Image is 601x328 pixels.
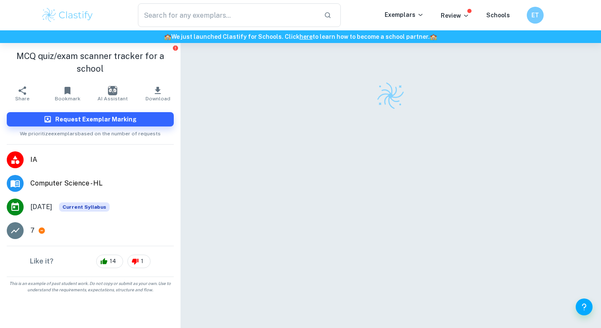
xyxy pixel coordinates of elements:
[135,82,181,105] button: Download
[299,33,313,40] a: here
[59,202,110,212] div: This exemplar is based on the current syllabus. Feel free to refer to it for inspiration/ideas wh...
[30,202,52,212] span: [DATE]
[136,257,148,266] span: 1
[97,96,128,102] span: AI Assistant
[30,256,54,266] h6: Like it?
[7,112,174,126] button: Request Exemplar Marking
[55,96,81,102] span: Bookmark
[7,50,174,75] h1: MCQ quiz/exam scanner tracker for a school
[96,255,123,268] div: 14
[30,226,35,236] p: 7
[486,12,510,19] a: Schools
[576,298,593,315] button: Help and Feedback
[90,82,135,105] button: AI Assistant
[15,96,30,102] span: Share
[30,178,174,188] span: Computer Science - HL
[59,202,110,212] span: Current Syllabus
[385,10,424,19] p: Exemplars
[164,33,171,40] span: 🏫
[172,45,179,51] button: Report issue
[55,115,137,124] h6: Request Exemplar Marking
[41,7,94,24] img: Clastify logo
[3,280,177,293] span: This is an example of past student work. Do not copy or submit as your own. Use to understand the...
[108,86,117,95] img: AI Assistant
[127,255,151,268] div: 1
[376,81,405,110] img: Clastify logo
[430,33,437,40] span: 🏫
[527,7,544,24] button: ET
[138,3,318,27] input: Search for any exemplars...
[45,82,90,105] button: Bookmark
[30,155,174,165] span: IA
[441,11,469,20] p: Review
[2,32,599,41] h6: We just launched Clastify for Schools. Click to learn how to become a school partner.
[530,11,540,20] h6: ET
[105,257,121,266] span: 14
[20,126,161,137] span: We prioritize exemplars based on the number of requests
[146,96,170,102] span: Download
